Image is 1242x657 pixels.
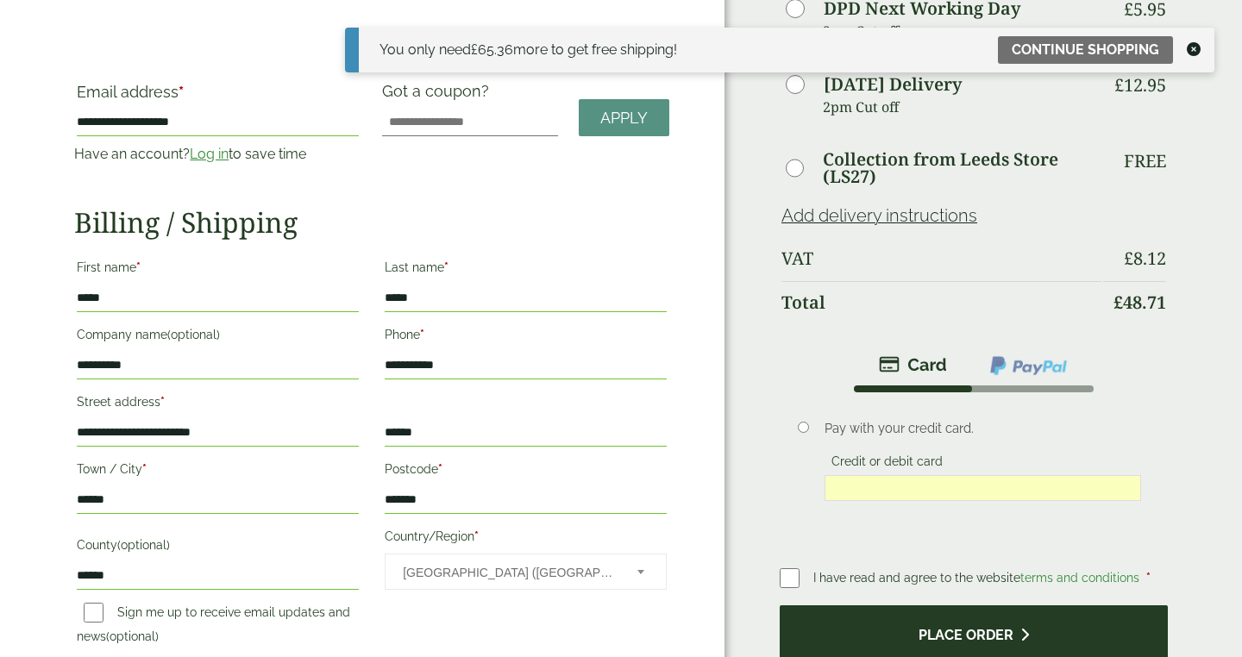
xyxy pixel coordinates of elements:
[438,462,442,476] abbr: required
[77,255,359,285] label: First name
[77,533,359,562] label: County
[382,82,496,109] label: Got a coupon?
[74,206,669,239] h2: Billing / Shipping
[179,83,184,101] abbr: required
[74,47,669,68] p: — OR —
[1113,291,1166,314] bdi: 48.71
[781,281,1101,323] th: Total
[825,454,950,473] label: Credit or debit card
[1020,571,1139,585] a: terms and conditions
[77,457,359,486] label: Town / City
[77,605,350,648] label: Sign me up to receive email updates and news
[385,554,667,590] span: Country/Region
[444,260,448,274] abbr: required
[579,99,669,136] a: Apply
[825,419,1141,438] p: Pay with your credit card.
[160,395,165,409] abbr: required
[474,529,479,543] abbr: required
[84,603,103,623] input: Sign me up to receive email updates and news(optional)
[823,18,1101,44] p: 2pm Cut off
[385,524,667,554] label: Country/Region
[471,41,513,58] span: 65.36
[823,151,1101,185] label: Collection from Leeds Store (LS27)
[117,538,170,552] span: (optional)
[1124,151,1166,172] p: Free
[385,255,667,285] label: Last name
[1113,291,1123,314] span: £
[1146,571,1151,585] abbr: required
[74,144,361,165] p: Have an account? to save time
[471,41,478,58] span: £
[190,146,229,162] a: Log in
[379,40,677,60] div: You only need more to get free shipping!
[988,354,1069,377] img: ppcp-gateway.png
[136,260,141,274] abbr: required
[781,205,977,226] a: Add delivery instructions
[813,571,1143,585] span: I have read and agree to the website
[142,462,147,476] abbr: required
[167,328,220,341] span: (optional)
[1124,247,1166,270] bdi: 8.12
[1124,247,1133,270] span: £
[830,480,1136,496] iframe: Secure card payment input frame
[824,76,962,93] label: [DATE] Delivery
[879,354,947,375] img: stripe.png
[823,94,1101,120] p: 2pm Cut off
[420,328,424,341] abbr: required
[385,457,667,486] label: Postcode
[403,554,614,591] span: United Kingdom (UK)
[77,390,359,419] label: Street address
[781,238,1101,279] th: VAT
[106,629,159,643] span: (optional)
[600,109,648,128] span: Apply
[385,322,667,352] label: Phone
[77,84,359,109] label: Email address
[77,322,359,352] label: Company name
[998,36,1173,64] a: Continue shopping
